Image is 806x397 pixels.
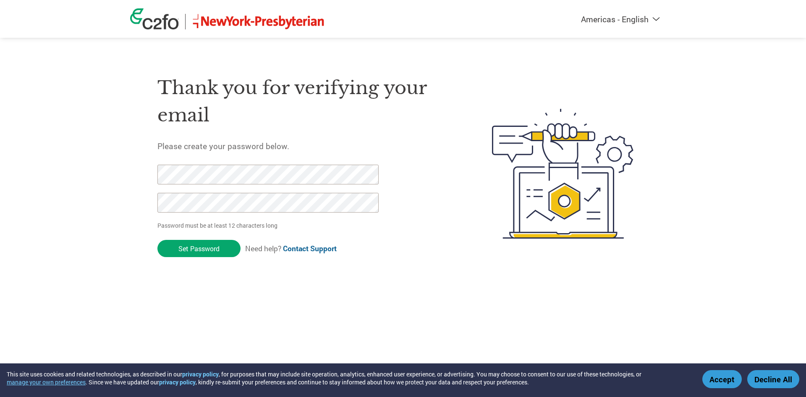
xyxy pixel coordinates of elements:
[7,378,86,386] button: manage your own preferences
[130,8,179,29] img: c2fo logo
[477,63,649,285] img: create-password
[7,370,690,386] div: This site uses cookies and related technologies, as described in our , for purposes that may incl...
[159,378,196,386] a: privacy policy
[283,244,337,253] a: Contact Support
[192,14,325,29] img: NewYork-Presbyterian
[157,141,452,151] h5: Please create your password below.
[157,240,241,257] input: Set Password
[702,370,742,388] button: Accept
[182,370,219,378] a: privacy policy
[245,244,337,253] span: Need help?
[747,370,799,388] button: Decline All
[157,74,452,129] h1: Thank you for verifying your email
[157,221,382,230] p: Password must be at least 12 characters long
